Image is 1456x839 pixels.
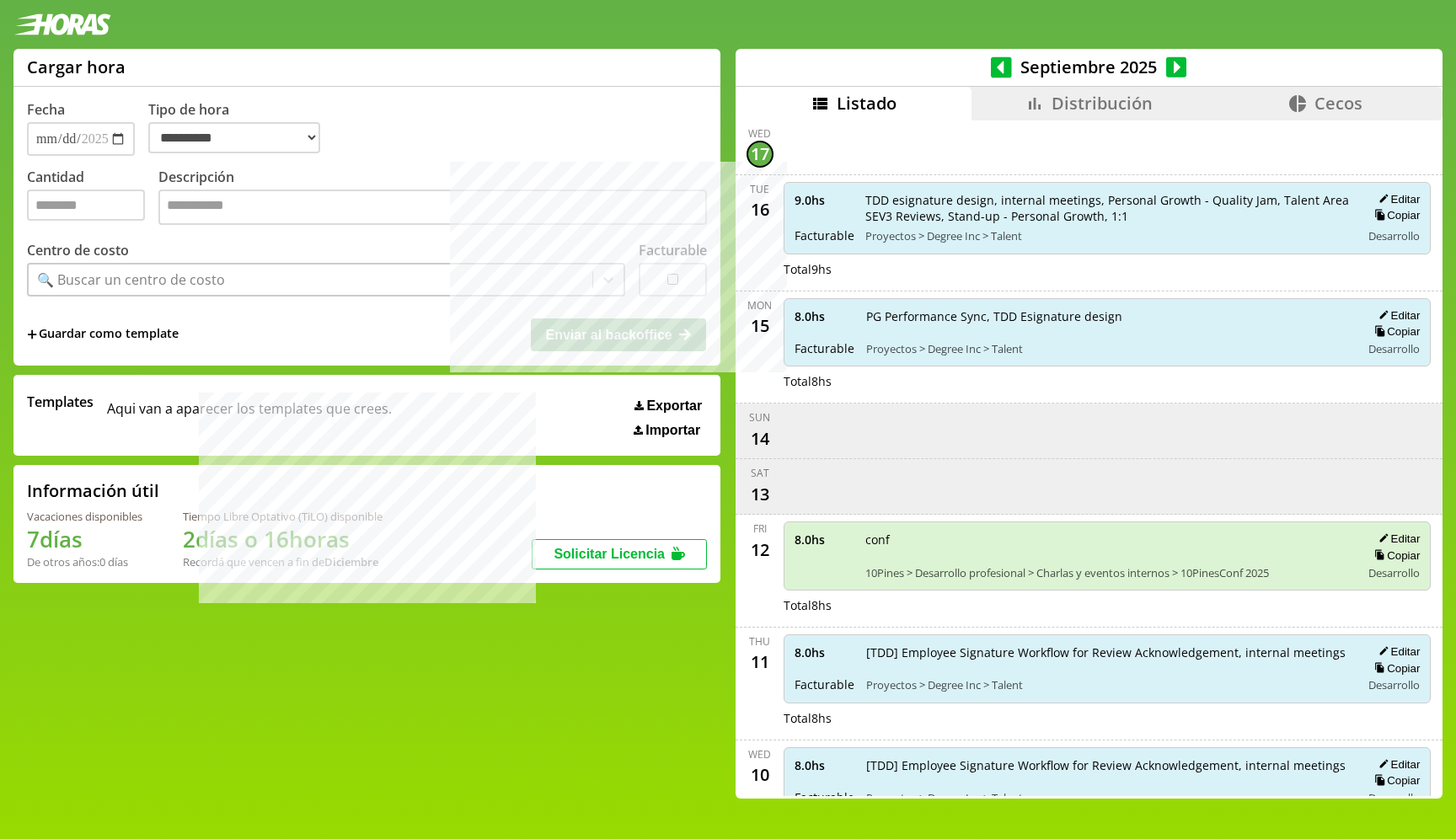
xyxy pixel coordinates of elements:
[747,425,773,452] div: 14
[1012,56,1166,78] span: Septiembre 2025
[1369,548,1420,563] button: Copiar
[27,479,159,502] h2: Información útil
[747,649,773,676] div: 11
[795,192,854,208] span: 9.0 hs
[795,676,854,692] span: Facturable
[158,168,707,229] label: Descripción
[795,308,854,324] span: 8.0 hs
[748,747,771,762] div: Wed
[784,373,1432,389] div: Total 8 hs
[747,298,772,313] div: Mon
[866,644,1350,660] span: [TDD] Employee Signature Workflow for Review Acknowledgement, internal meetings
[1369,773,1420,788] button: Copiar
[27,524,142,554] h1: 7 días
[795,789,854,805] span: Facturable
[27,241,129,259] label: Centro de costo
[747,480,773,507] div: 13
[27,509,142,524] div: Vacaciones disponibles
[1373,644,1420,659] button: Editar
[1052,92,1153,115] span: Distribución
[37,270,225,289] div: 🔍 Buscar un centro de costo
[866,677,1350,692] span: Proyectos > Degree Inc > Talent
[1368,677,1420,692] span: Desarrollo
[837,92,897,115] span: Listado
[27,325,179,344] span: +Guardar como template
[646,398,702,414] span: Exportar
[795,340,854,356] span: Facturable
[1373,192,1420,206] button: Editar
[747,536,773,563] div: 12
[183,554,383,569] div: Recordá que vencen a fin de
[107,393,392,438] span: Aqui van a aparecer los templates que crees.
[866,341,1350,356] span: Proyectos > Degree Inc > Talent
[1369,208,1420,222] button: Copiar
[749,634,770,649] div: Thu
[1373,532,1420,546] button: Editar
[784,261,1432,277] div: Total 9 hs
[1368,341,1420,356] span: Desarrollo
[27,325,37,344] span: +
[148,122,320,153] select: Tipo de hora
[645,423,700,438] span: Importar
[750,182,769,196] div: Tue
[784,597,1432,613] div: Total 8 hs
[747,762,773,788] div: 10
[784,710,1432,726] div: Total 8 hs
[866,308,1350,324] span: PG Performance Sync, TDD Esignature design
[1369,324,1420,339] button: Copiar
[747,196,773,223] div: 16
[865,228,1350,243] span: Proyectos > Degree Inc > Talent
[747,141,773,168] div: 17
[639,241,707,259] label: Facturable
[795,644,854,660] span: 8.0 hs
[866,790,1350,805] span: Proyectos > Degree Inc > Talent
[795,227,854,243] span: Facturable
[27,393,94,411] span: Templates
[27,100,65,119] label: Fecha
[1368,228,1420,243] span: Desarrollo
[324,554,378,569] b: Diciembre
[753,521,767,536] div: Fri
[736,120,1443,796] div: scrollable content
[13,13,111,35] img: logotipo
[554,547,665,561] span: Solicitar Licencia
[1373,757,1420,772] button: Editar
[751,466,769,480] div: Sat
[27,190,145,221] input: Cantidad
[183,509,383,524] div: Tiempo Libre Optativo (TiLO) disponible
[27,554,142,569] div: De otros años: 0 días
[183,524,383,554] h1: 2 días o 16 horas
[1369,661,1420,676] button: Copiar
[865,192,1350,224] span: TDD esignature design, internal meetings, Personal Growth - Quality Jam, Talent Area SEV3 Reviews...
[27,168,158,229] label: Cantidad
[865,565,1350,580] span: 10Pines > Desarrollo profesional > Charlas y eventos internos > 10PinesConf 2025
[158,190,707,225] textarea: Descripción
[747,313,773,339] div: 15
[27,56,126,78] h1: Cargar hora
[795,757,854,773] span: 8.0 hs
[532,539,707,569] button: Solicitar Licencia
[148,100,334,156] label: Tipo de hora
[1368,790,1420,805] span: Desarrollo
[865,532,1350,548] span: conf
[866,757,1350,773] span: [TDD] Employee Signature Workflow for Review Acknowledgement, internal meetings
[748,126,771,141] div: Wed
[1368,565,1420,580] span: Desarrollo
[795,532,854,548] span: 8.0 hs
[1314,92,1362,115] span: Cecos
[629,398,707,414] button: Exportar
[1373,308,1420,323] button: Editar
[749,410,770,425] div: Sun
